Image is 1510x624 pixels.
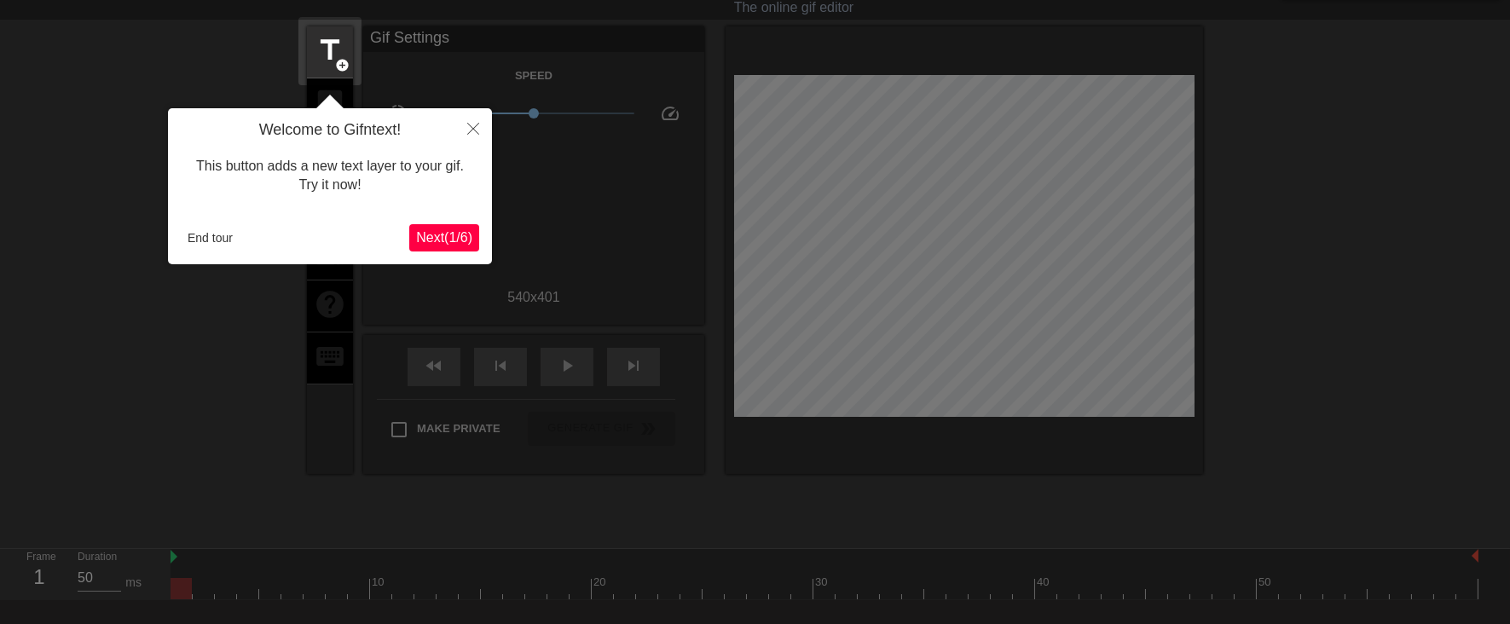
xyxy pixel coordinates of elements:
h4: Welcome to Gifntext! [181,121,479,140]
span: Next ( 1 / 6 ) [416,230,472,245]
button: Close [454,108,492,147]
button: Next [409,224,479,251]
button: End tour [181,225,240,251]
div: This button adds a new text layer to your gif. Try it now! [181,140,479,212]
